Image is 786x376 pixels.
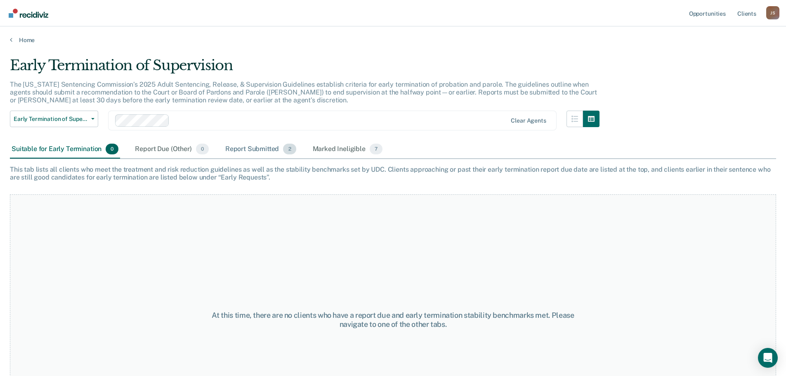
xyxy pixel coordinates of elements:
div: Early Termination of Supervision [10,57,600,80]
img: Recidiviz [9,9,48,18]
span: Early Termination of Supervision [14,116,88,123]
span: 0 [196,144,209,154]
div: J S [766,6,779,19]
div: Suitable for Early Termination0 [10,140,120,158]
div: Marked Ineligible7 [311,140,385,158]
div: Clear agents [511,117,546,124]
div: Open Intercom Messenger [758,348,778,368]
a: Home [10,36,776,44]
span: 7 [370,144,382,154]
div: Report Submitted2 [224,140,298,158]
div: Report Due (Other)0 [133,140,210,158]
p: The [US_STATE] Sentencing Commission’s 2025 Adult Sentencing, Release, & Supervision Guidelines e... [10,80,597,104]
button: Early Termination of Supervision [10,111,98,127]
button: Profile dropdown button [766,6,779,19]
div: At this time, there are no clients who have a report due and early termination stability benchmar... [202,311,585,329]
span: 2 [283,144,296,154]
div: This tab lists all clients who meet the treatment and risk reduction guidelines as well as the st... [10,166,776,181]
span: 0 [106,144,118,154]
